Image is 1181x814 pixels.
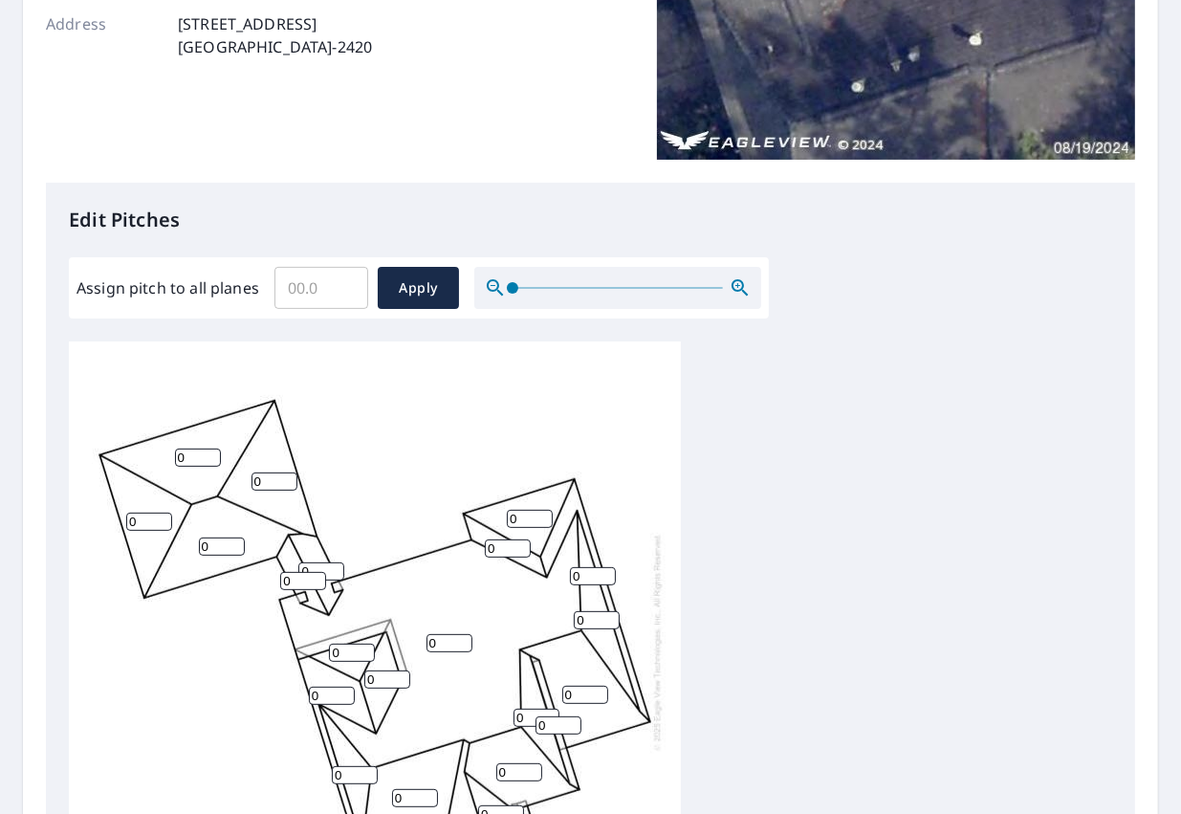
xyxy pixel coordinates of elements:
[178,12,372,58] p: [STREET_ADDRESS] [GEOGRAPHIC_DATA]-2420
[378,267,459,309] button: Apply
[46,12,161,58] p: Address
[69,206,1112,234] p: Edit Pitches
[393,276,444,300] span: Apply
[274,261,368,315] input: 00.0
[77,276,259,299] label: Assign pitch to all planes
